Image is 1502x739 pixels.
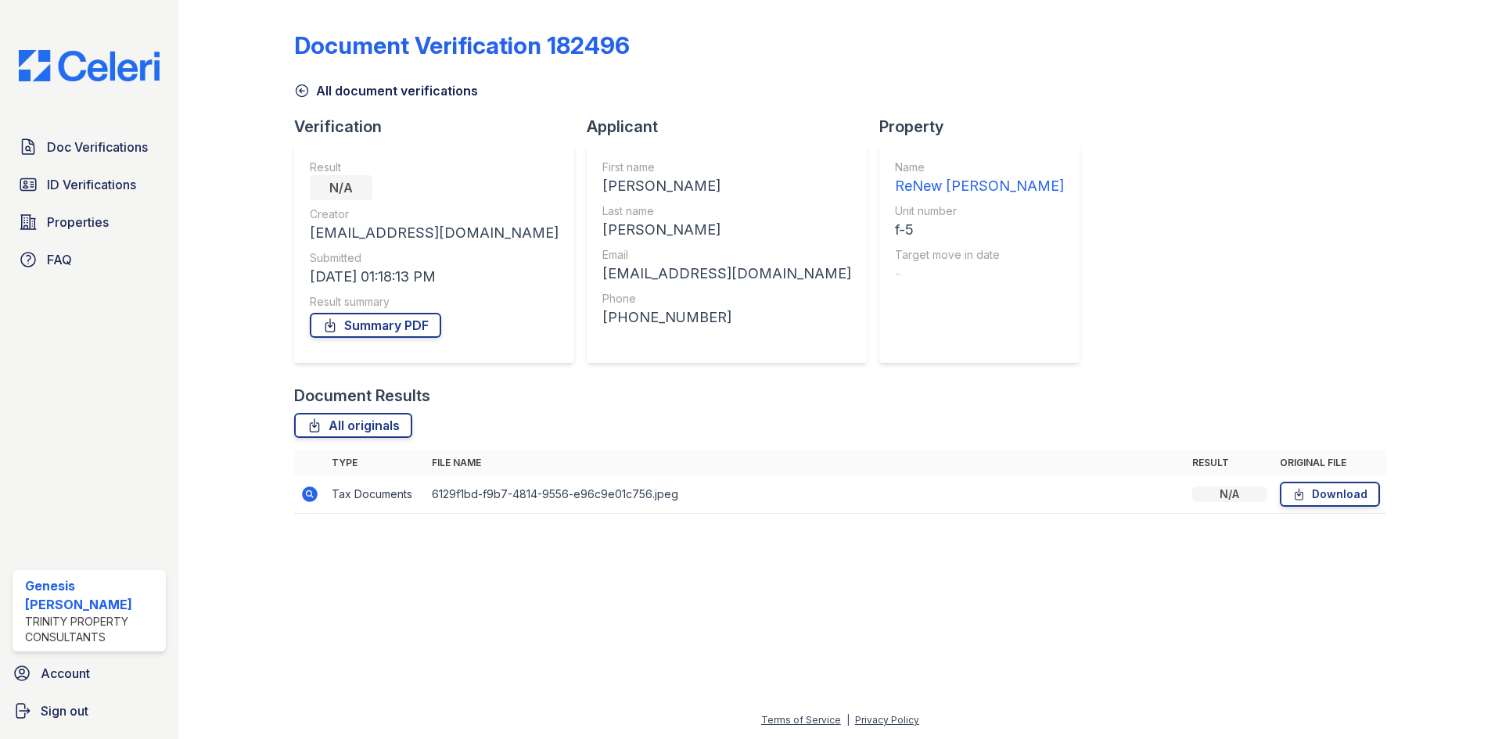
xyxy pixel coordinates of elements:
[41,664,90,683] span: Account
[13,206,166,238] a: Properties
[325,475,426,514] td: Tax Documents
[895,263,1064,285] div: -
[294,385,430,407] div: Document Results
[310,160,559,175] div: Result
[294,116,587,138] div: Verification
[602,203,851,219] div: Last name
[761,714,841,726] a: Terms of Service
[310,313,441,338] a: Summary PDF
[1186,450,1274,475] th: Result
[6,658,172,689] a: Account
[47,175,136,194] span: ID Verifications
[895,175,1064,197] div: ReNew [PERSON_NAME]
[1280,482,1380,507] a: Download
[310,206,559,222] div: Creator
[602,291,851,307] div: Phone
[47,213,109,231] span: Properties
[426,450,1186,475] th: File name
[879,116,1092,138] div: Property
[25,614,160,645] div: Trinity Property Consultants
[13,244,166,275] a: FAQ
[325,450,426,475] th: Type
[1274,450,1386,475] th: Original file
[13,169,166,200] a: ID Verifications
[846,714,850,726] div: |
[602,175,851,197] div: [PERSON_NAME]
[47,250,72,269] span: FAQ
[310,222,559,244] div: [EMAIL_ADDRESS][DOMAIN_NAME]
[895,203,1064,219] div: Unit number
[602,160,851,175] div: First name
[602,247,851,263] div: Email
[1192,486,1267,502] div: N/A
[6,695,172,726] a: Sign out
[310,266,559,288] div: [DATE] 01:18:13 PM
[294,31,630,59] div: Document Verification 182496
[41,701,88,720] span: Sign out
[895,160,1064,197] a: Name ReNew [PERSON_NAME]
[587,116,879,138] div: Applicant
[602,219,851,241] div: [PERSON_NAME]
[895,219,1064,241] div: f-5
[25,576,160,614] div: Genesis [PERSON_NAME]
[855,714,919,726] a: Privacy Policy
[310,294,559,310] div: Result summary
[895,247,1064,263] div: Target move in date
[294,413,412,438] a: All originals
[895,160,1064,175] div: Name
[602,263,851,285] div: [EMAIL_ADDRESS][DOMAIN_NAME]
[47,138,148,156] span: Doc Verifications
[602,307,851,328] div: [PHONE_NUMBER]
[294,81,478,100] a: All document verifications
[13,131,166,163] a: Doc Verifications
[310,250,559,266] div: Submitted
[310,175,372,200] div: N/A
[6,50,172,81] img: CE_Logo_Blue-a8612792a0a2168367f1c8372b55b34899dd931a85d93a1a3d3e32e68fde9ad4.png
[426,475,1186,514] td: 6129f1bd-f9b7-4814-9556-e96c9e01c756.jpeg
